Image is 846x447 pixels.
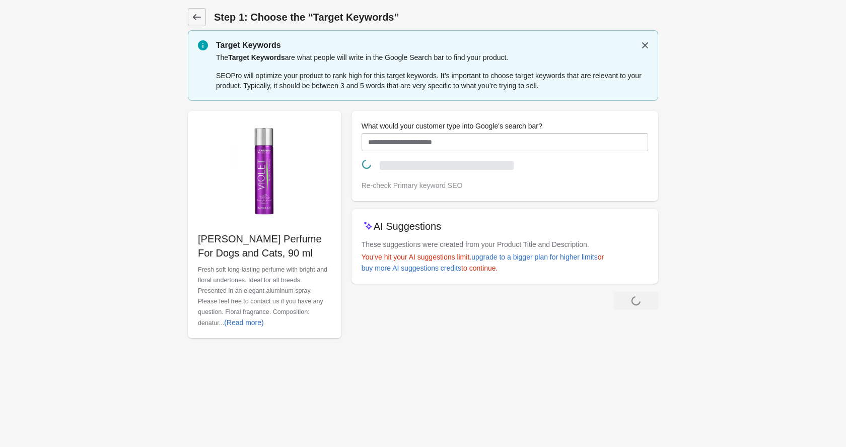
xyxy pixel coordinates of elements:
p: Target Keywords [216,39,648,51]
div: buy more AI suggestions credits [362,264,461,272]
span: These suggestions were created from your Product Title and Description. [362,240,589,248]
label: What would your customer type into Google's search bar? [362,121,542,131]
a: upgrade to a bigger plan for higher limits [467,248,602,266]
div: upgrade to a bigger plan for higher limits [471,253,598,261]
p: AI Suggestions [374,219,442,233]
p: [PERSON_NAME] Perfume For Dogs and Cats, 90 ml [198,232,331,260]
div: (Read more) [224,318,264,327]
a: buy more AI suggestions credits [358,259,465,277]
h1: Step 1: Choose the “Target Keywords” [214,10,658,24]
button: (Read more) [220,313,268,332]
span: Target Keywords [228,53,285,61]
span: SEOPro will optimize your product to rank high for this target keywords. It’s important to choose... [216,72,642,90]
span: Fresh soft long-lasting perfume with bright and floral undertones. Ideal for all breeds. Presente... [198,266,327,327]
span: The are what people will write in the Google Search bar to find your product. [216,53,508,61]
img: 51541dfe6f70_54c56524-b6c2-4413-93ce-3762fd0ad26e.jpg [198,121,331,221]
span: You've hit your AI suggestions limit. or to continue. [362,253,604,272]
